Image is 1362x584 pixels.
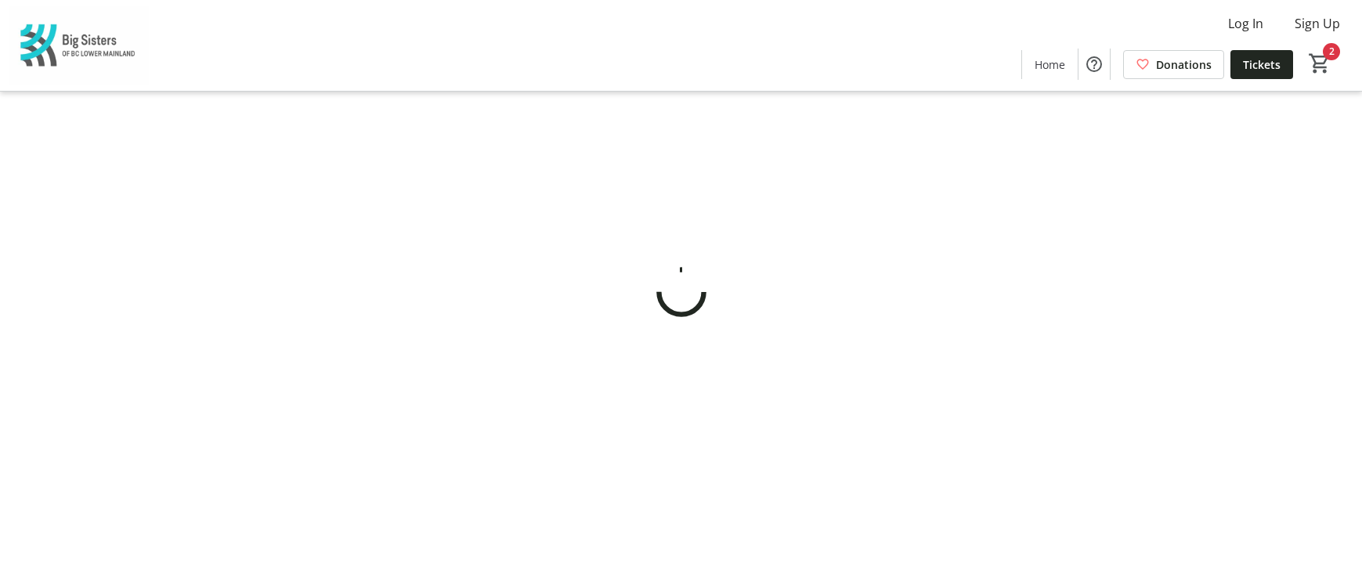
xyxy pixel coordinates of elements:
[1282,11,1353,36] button: Sign Up
[1228,14,1263,33] span: Log In
[1306,49,1334,78] button: Cart
[1295,14,1340,33] span: Sign Up
[1078,49,1110,80] button: Help
[1156,56,1212,73] span: Donations
[1022,50,1078,79] a: Home
[1230,50,1293,79] a: Tickets
[1123,50,1224,79] a: Donations
[1243,56,1281,73] span: Tickets
[1035,56,1065,73] span: Home
[9,6,149,85] img: Big Sisters of BC Lower Mainland's Logo
[1216,11,1276,36] button: Log In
